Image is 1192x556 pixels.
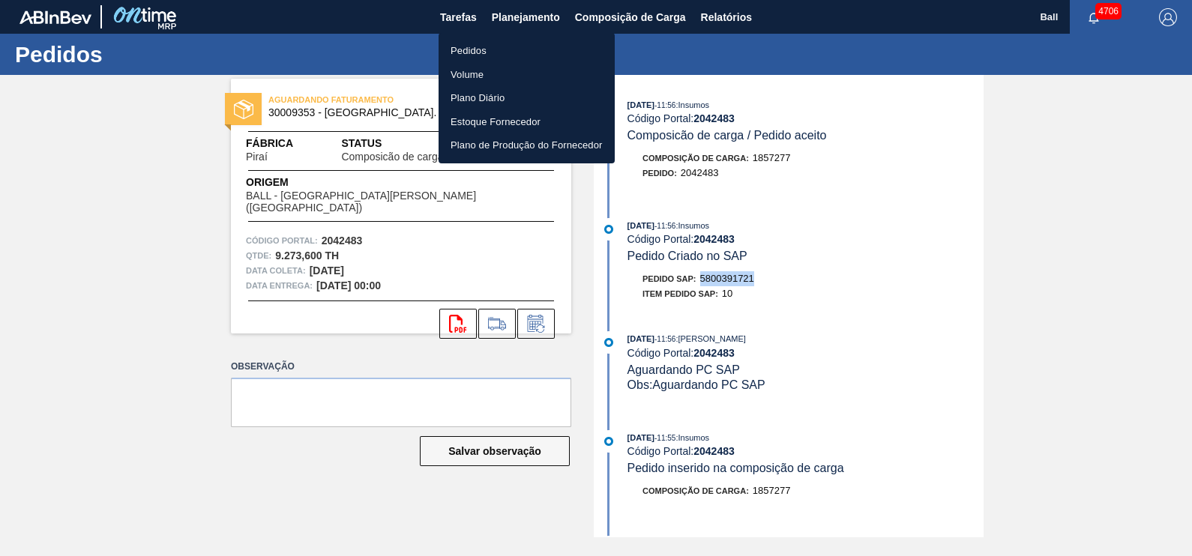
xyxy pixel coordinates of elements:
[439,110,615,134] a: Estoque Fornecedor
[439,39,615,63] a: Pedidos
[439,63,615,87] a: Volume
[439,133,615,157] a: Plano de Produção do Fornecedor
[439,86,615,110] a: Plano Diário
